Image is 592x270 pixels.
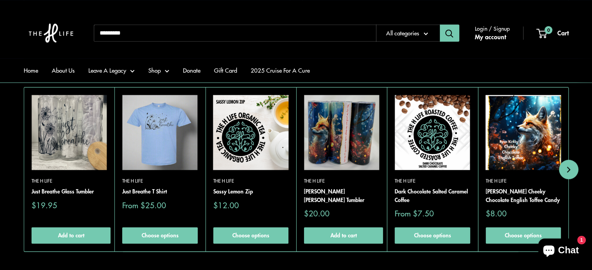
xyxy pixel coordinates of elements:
a: Dark Chocolate Salted Caramel Coffee [395,187,470,204]
a: Home [24,65,38,76]
a: [PERSON_NAME] [PERSON_NAME] Tumbler [304,187,379,204]
img: Dark Chocolate Salted Caramel Coffee [395,95,470,170]
a: Ryan's Fox Tumbler [304,95,379,170]
a: Donate [183,65,200,76]
a: Shop [148,65,169,76]
a: The H Life [304,178,379,185]
img: The H Life [24,8,78,58]
a: Leave A Legacy [88,65,135,76]
span: 0 [544,26,552,34]
a: The H Life [395,178,470,185]
a: Sassy Lemon Zip [213,187,288,196]
img: Just Breathe Glass Tumbler [31,95,106,170]
a: The H Life [485,178,560,185]
a: Choose options [122,228,197,244]
span: $19.95 [32,201,57,209]
img: Ryan's Fox Tumbler [304,95,379,170]
img: Just Breathe T Shirt [122,95,197,170]
a: The H Life [32,178,107,185]
a: Choose options [395,228,470,244]
img: Sassy Lemon Zip [213,95,288,170]
button: Add to cart [304,228,383,244]
a: Just Breathe T Shirt [122,187,197,196]
a: My account [475,31,506,43]
span: $12.00 [213,201,239,209]
span: From $25.00 [122,201,166,209]
a: 2025 Cruise For A Cure [251,65,310,76]
span: From $7.50 [395,210,434,218]
span: Login / Signup [475,23,510,33]
span: $20.00 [304,210,330,218]
span: Cart [557,28,569,37]
button: Next [559,160,578,179]
span: $8.00 [485,210,506,218]
input: Search... [94,24,376,42]
a: Gift Card [214,65,237,76]
a: Just Breathe Glass TumblerJust Breathe Glass Tumbler [32,95,107,170]
a: The H Life [122,178,197,185]
inbox-online-store-chat: Shopify online store chat [536,239,586,264]
button: Search [440,24,459,42]
a: 0 Cart [537,27,569,39]
button: Add to cart [32,228,111,244]
a: The H Life [213,178,288,185]
a: Choose options [213,228,288,244]
a: [PERSON_NAME] Cheeky Chocolate English Toffee Candy [485,187,560,204]
a: Choose options [485,228,560,244]
img: Ryan Kirkby’s Cheeky Chocolate English Toffee Candy [485,95,560,170]
a: Just Breathe Glass Tumbler [32,187,107,196]
a: About Us [52,65,75,76]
